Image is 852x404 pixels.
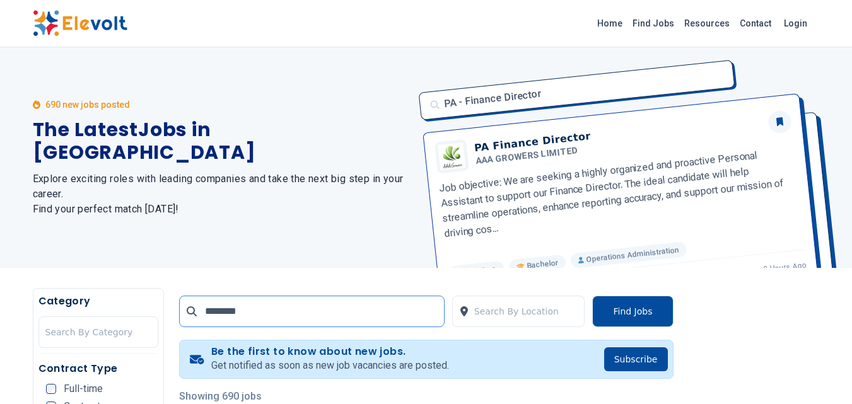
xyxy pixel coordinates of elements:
h2: Explore exciting roles with leading companies and take the next big step in your career. Find you... [33,171,411,217]
h4: Be the first to know about new jobs. [211,345,449,358]
input: Full-time [46,384,56,394]
button: Find Jobs [592,296,673,327]
h1: The Latest Jobs in [GEOGRAPHIC_DATA] [33,118,411,164]
a: Home [592,13,627,33]
a: Login [776,11,815,36]
iframe: Chat Widget [789,343,852,404]
span: Full-time [64,384,103,394]
a: Resources [679,13,735,33]
h5: Category [38,294,158,309]
a: Contact [735,13,776,33]
p: Get notified as soon as new job vacancies are posted. [211,358,449,373]
p: 690 new jobs posted [45,98,130,111]
h5: Contract Type [38,361,158,376]
p: Showing 690 jobs [179,389,674,404]
a: Find Jobs [627,13,679,33]
img: Elevolt [33,10,127,37]
button: Subscribe [604,347,668,371]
